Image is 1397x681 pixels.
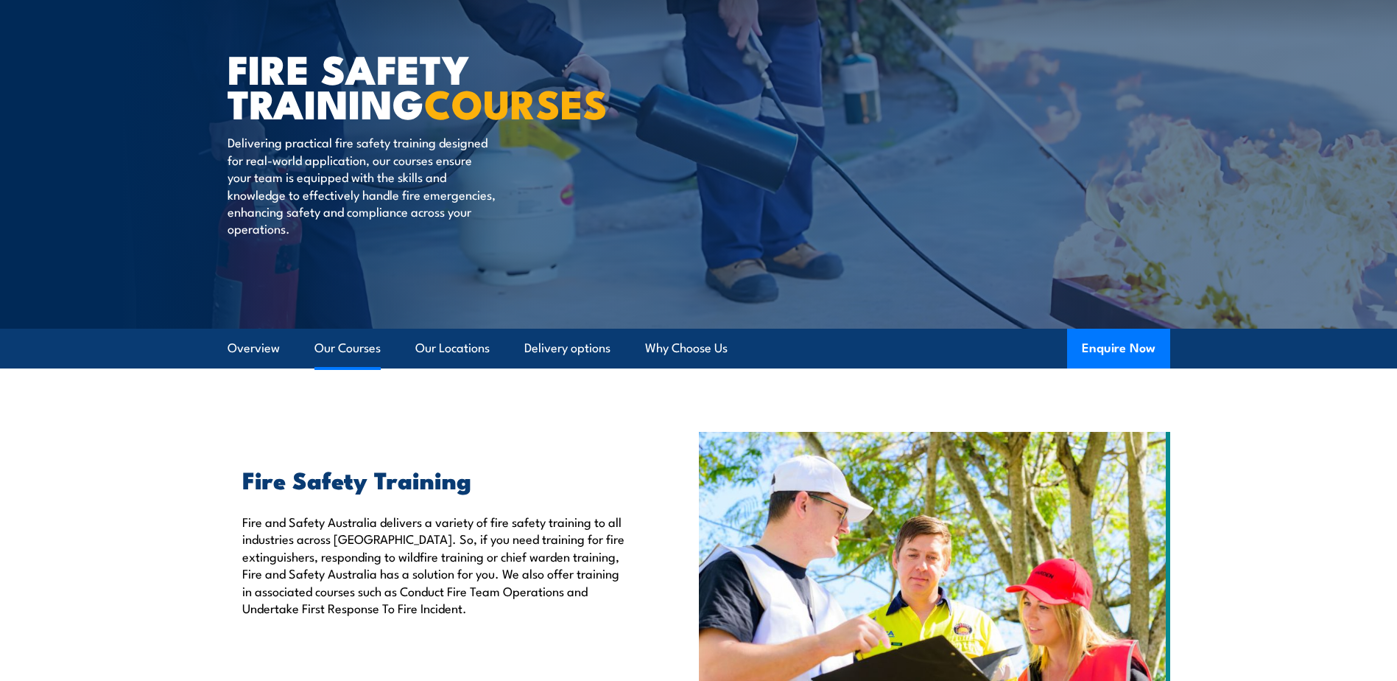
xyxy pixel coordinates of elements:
[242,469,631,489] h2: Fire Safety Training
[524,329,610,368] a: Delivery options
[314,329,381,368] a: Our Courses
[242,513,631,616] p: Fire and Safety Australia delivers a variety of fire safety training to all industries across [GE...
[424,71,608,133] strong: COURSES
[228,51,591,119] h1: FIRE SAFETY TRAINING
[228,133,496,237] p: Delivering practical fire safety training designed for real-world application, our courses ensure...
[1067,329,1170,369] button: Enquire Now
[228,329,280,368] a: Overview
[645,329,728,368] a: Why Choose Us
[415,329,490,368] a: Our Locations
